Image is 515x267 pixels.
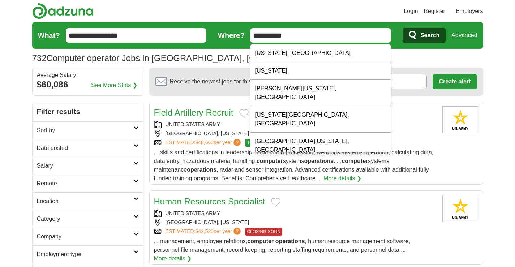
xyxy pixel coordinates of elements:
[33,192,143,210] a: Location
[257,158,283,164] strong: computer
[37,72,139,78] div: Average Salary
[442,195,478,222] img: United States Army logo
[433,74,477,89] button: Create alert
[420,28,439,43] span: Search
[250,80,391,106] div: [PERSON_NAME][US_STATE], [GEOGRAPHIC_DATA]
[456,7,483,16] a: Employers
[166,210,220,216] a: UNITED STATES ARMY
[33,210,143,228] a: Category
[166,139,243,147] a: ESTIMATED:$48,663per year?
[37,126,133,135] h2: Sort by
[33,102,143,121] h2: Filter results
[37,215,133,223] h2: Category
[154,254,192,263] a: More details ❯
[166,228,243,236] a: ESTIMATED:$42,520per year?
[37,78,139,91] div: $60,086
[323,174,361,183] a: More details ❯
[91,81,137,90] a: See More Stats ❯
[154,149,434,181] span: ... skills and certifications in leadership, information processing, weapons systems operation, c...
[304,158,334,164] strong: operations
[33,121,143,139] a: Sort by
[424,7,445,16] a: Register
[37,197,133,206] h2: Location
[37,162,133,170] h2: Salary
[32,52,47,65] span: 732
[245,139,274,147] span: TOP MATCH
[187,167,216,173] strong: operations
[404,7,418,16] a: Login
[271,198,280,207] button: Add to favorite jobs
[247,238,274,244] strong: computer
[37,144,133,152] h2: Date posted
[250,106,391,133] div: [US_STATE][GEOGRAPHIC_DATA], [GEOGRAPHIC_DATA]
[154,108,233,117] a: Field Artillery Recruit
[154,238,411,253] span: ... management, employee relations, , human resource management software, personnel file manageme...
[245,228,282,236] span: CLOSING SOON
[37,232,133,241] h2: Company
[342,158,368,164] strong: computer
[451,28,477,43] a: Advanced
[32,53,337,63] h1: Computer operator Jobs in [GEOGRAPHIC_DATA], [GEOGRAPHIC_DATA]
[239,109,249,118] button: Add to favorite jobs
[33,139,143,157] a: Date posted
[166,121,220,127] a: UNITED STATES ARMY
[37,250,133,259] h2: Employment type
[218,30,244,41] label: Where?
[32,3,94,19] img: Adzuna logo
[233,139,241,146] span: ?
[33,228,143,245] a: Company
[38,30,60,41] label: What?
[195,139,214,145] span: $48,663
[154,197,265,206] a: Human Resources Specialist
[33,175,143,192] a: Remote
[154,130,437,137] div: [GEOGRAPHIC_DATA], [US_STATE]
[403,28,446,43] button: Search
[250,133,391,159] div: [GEOGRAPHIC_DATA][US_STATE], [GEOGRAPHIC_DATA]
[442,106,478,133] img: United States Army logo
[250,62,391,80] div: [US_STATE]
[250,44,391,62] div: [US_STATE], [GEOGRAPHIC_DATA]
[154,219,437,226] div: [GEOGRAPHIC_DATA], [US_STATE]
[33,157,143,175] a: Salary
[233,228,241,235] span: ?
[170,77,293,86] span: Receive the newest jobs for this search :
[195,228,214,234] span: $42,520
[275,238,305,244] strong: operations
[37,179,133,188] h2: Remote
[33,245,143,263] a: Employment type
